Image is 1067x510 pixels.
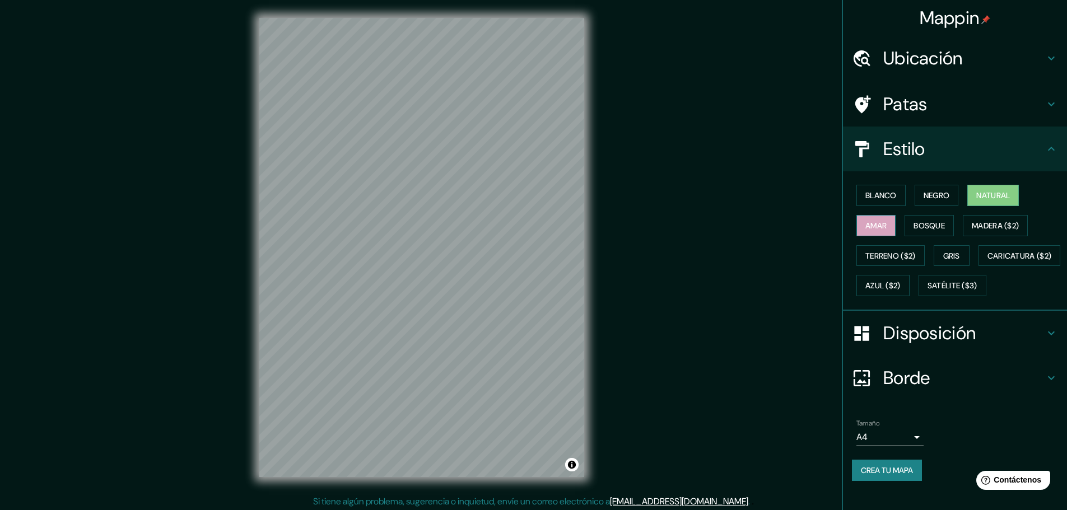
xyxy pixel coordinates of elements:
[915,185,959,206] button: Negro
[943,251,960,261] font: Gris
[928,281,977,291] font: Satélite ($3)
[914,221,945,231] font: Bosque
[981,15,990,24] img: pin-icon.png
[856,428,924,446] div: A4
[883,92,928,116] font: Patas
[843,82,1067,127] div: Patas
[919,275,986,296] button: Satélite ($3)
[856,275,910,296] button: Azul ($2)
[987,251,1052,261] font: Caricatura ($2)
[883,321,976,345] font: Disposición
[905,215,954,236] button: Bosque
[843,127,1067,171] div: Estilo
[865,251,916,261] font: Terreno ($2)
[883,137,925,161] font: Estilo
[883,366,930,390] font: Borde
[972,221,1019,231] font: Madera ($2)
[920,6,980,30] font: Mappin
[865,190,897,200] font: Blanco
[856,215,896,236] button: Amar
[924,190,950,200] font: Negro
[865,281,901,291] font: Azul ($2)
[852,460,922,481] button: Crea tu mapa
[976,190,1010,200] font: Natural
[565,458,579,471] button: Activar o desactivar atribución
[313,495,610,507] font: Si tiene algún problema, sugerencia o inquietud, envíe un correo electrónico a
[883,46,963,70] font: Ubicación
[843,36,1067,81] div: Ubicación
[752,495,754,507] font: .
[856,419,879,428] font: Tamaño
[750,495,752,507] font: .
[843,355,1067,400] div: Borde
[843,311,1067,355] div: Disposición
[748,495,750,507] font: .
[967,466,1055,498] iframe: Lanzador de widgets de ayuda
[856,431,868,443] font: A4
[856,245,925,266] button: Terreno ($2)
[610,495,748,507] a: [EMAIL_ADDRESS][DOMAIN_NAME]
[963,215,1028,236] button: Madera ($2)
[861,465,913,475] font: Crea tu mapa
[967,185,1019,206] button: Natural
[856,185,906,206] button: Blanco
[934,245,970,266] button: Gris
[259,18,584,477] canvas: Mapa
[979,245,1061,266] button: Caricatura ($2)
[865,221,887,231] font: Amar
